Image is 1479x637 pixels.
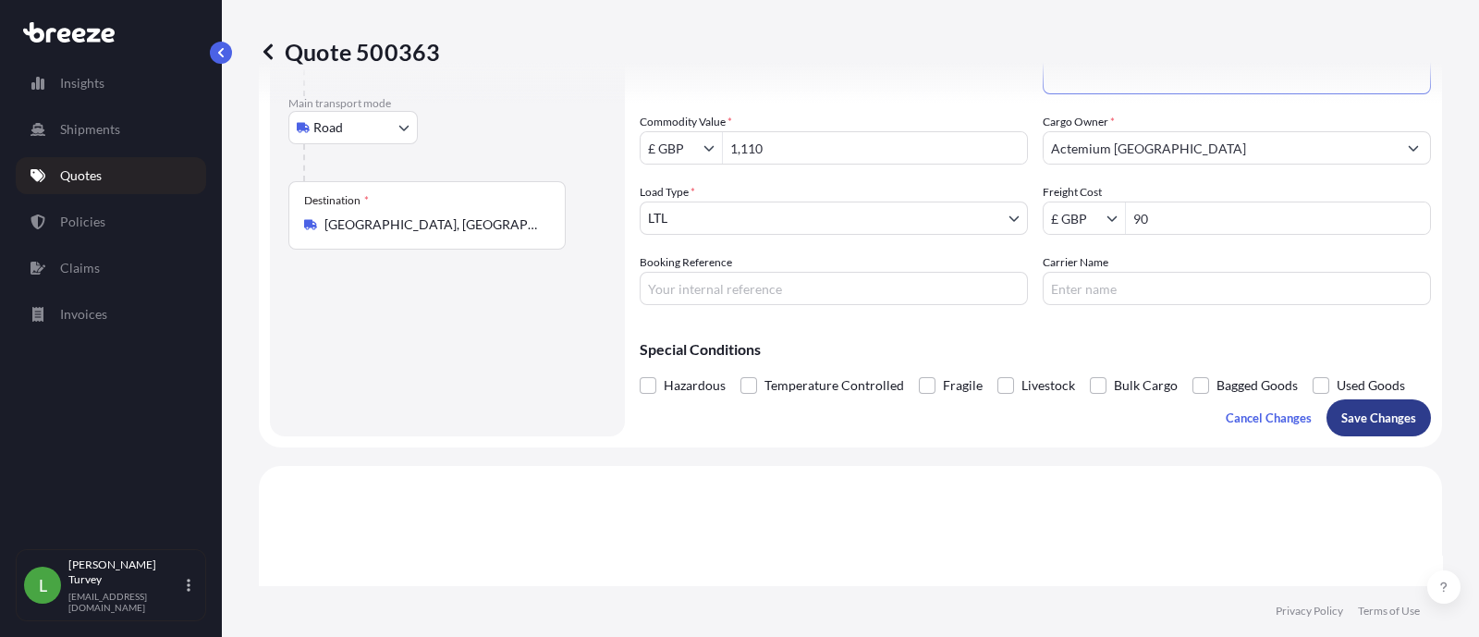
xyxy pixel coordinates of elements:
[16,111,206,148] a: Shipments
[60,120,120,139] p: Shipments
[16,296,206,333] a: Invoices
[1358,604,1420,619] a: Terms of Use
[16,157,206,194] a: Quotes
[640,272,1028,305] input: Your internal reference
[1043,272,1431,305] input: Enter name
[640,183,695,202] span: Load Type
[640,253,732,272] label: Booking Reference
[288,96,606,111] p: Main transport mode
[288,111,418,144] button: Select transport
[641,131,703,165] input: Commodity Value
[259,37,440,67] p: Quote 500363
[313,118,343,137] span: Road
[39,576,47,594] span: L
[723,131,1027,165] input: Type amount
[1114,372,1178,399] span: Bulk Cargo
[1397,131,1430,165] button: Show suggestions
[16,203,206,240] a: Policies
[60,259,100,277] p: Claims
[943,372,983,399] span: Fragile
[1044,131,1397,165] input: Full name
[60,166,102,185] p: Quotes
[304,193,369,208] div: Destination
[324,215,543,234] input: Destination
[640,113,732,131] label: Commodity Value
[1226,409,1312,427] p: Cancel Changes
[1341,409,1416,427] p: Save Changes
[16,65,206,102] a: Insights
[1326,399,1431,436] button: Save Changes
[16,250,206,287] a: Claims
[1211,399,1326,436] button: Cancel Changes
[640,202,1028,235] button: LTL
[764,372,904,399] span: Temperature Controlled
[1276,604,1343,619] a: Privacy Policy
[68,557,183,587] p: [PERSON_NAME] Turvey
[1337,372,1405,399] span: Used Goods
[60,213,105,231] p: Policies
[640,342,1431,357] p: Special Conditions
[664,372,726,399] span: Hazardous
[1106,209,1125,227] button: Show suggestions
[1021,372,1075,399] span: Livestock
[1126,202,1430,235] input: Enter amount
[60,74,104,92] p: Insights
[1216,372,1298,399] span: Bagged Goods
[60,305,107,324] p: Invoices
[1043,253,1108,272] label: Carrier Name
[648,209,667,227] span: LTL
[68,591,183,613] p: [EMAIL_ADDRESS][DOMAIN_NAME]
[703,139,722,157] button: Show suggestions
[1044,202,1106,235] input: Freight Cost
[1043,113,1115,131] label: Cargo Owner
[1043,183,1102,202] label: Freight Cost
